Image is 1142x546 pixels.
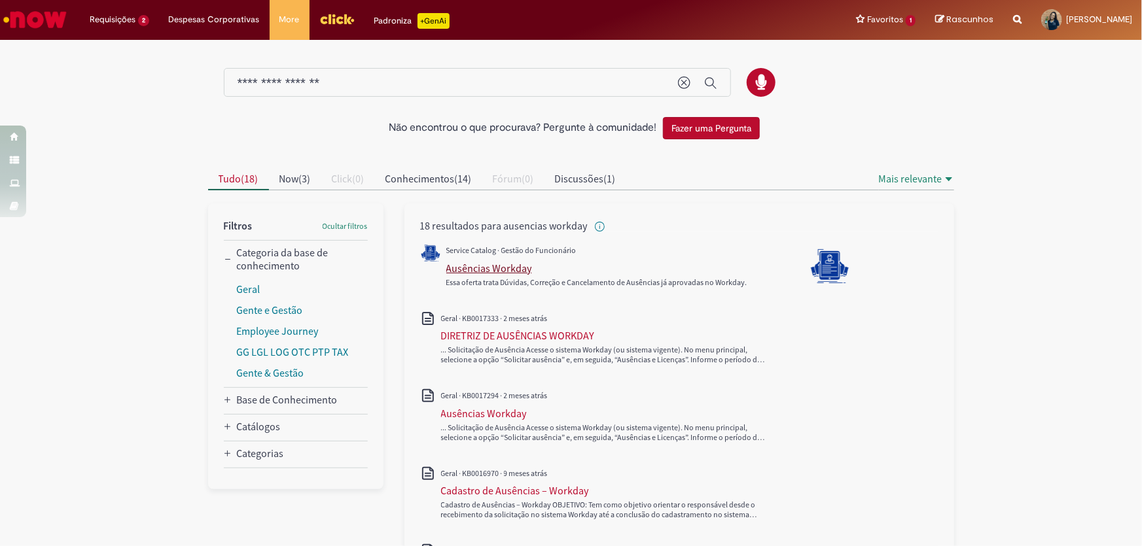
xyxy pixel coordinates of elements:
[867,13,903,26] span: Favoritos
[319,9,355,29] img: click_logo_yellow_360x200.png
[279,13,300,26] span: More
[374,13,450,29] div: Padroniza
[906,15,916,26] span: 1
[1,7,69,33] img: ServiceNow
[663,117,760,139] button: Fazer uma Pergunta
[389,122,656,134] h2: Não encontrou o que procurava? Pergunte à comunidade!
[90,13,135,26] span: Requisições
[169,13,260,26] span: Despesas Corporativas
[418,13,450,29] p: +GenAi
[946,13,993,26] span: Rascunhos
[138,15,149,26] span: 2
[1066,14,1132,25] span: [PERSON_NAME]
[935,14,993,26] a: Rascunhos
